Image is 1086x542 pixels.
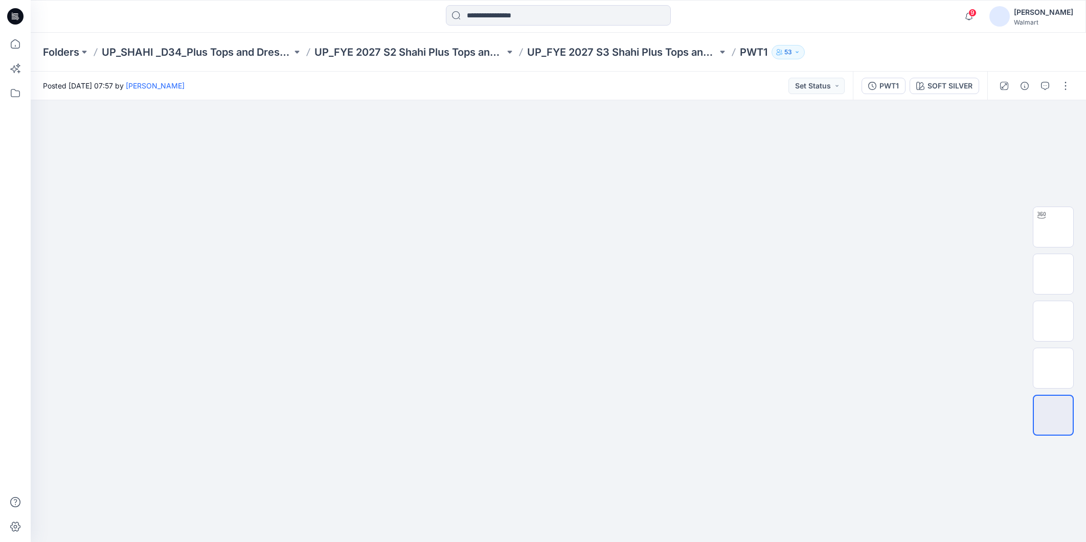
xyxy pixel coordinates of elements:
p: PWT1 [740,45,767,59]
a: Folders [43,45,79,59]
button: PWT1 [862,78,906,94]
a: UP_FYE 2027 S3 Shahi Plus Tops and Dress [527,45,717,59]
div: SOFT SILVER [927,80,972,92]
img: avatar [989,6,1010,27]
span: Posted [DATE] 07:57 by [43,80,185,91]
div: [PERSON_NAME] [1014,6,1073,18]
p: 53 [784,47,792,58]
button: SOFT SILVER [910,78,979,94]
a: UP_SHAHI _D34_Plus Tops and Dresses [102,45,292,59]
div: Walmart [1014,18,1073,26]
a: UP_FYE 2027 S2 Shahi Plus Tops and Dress [314,45,505,59]
button: 53 [772,45,805,59]
span: 9 [968,9,977,17]
button: Details [1016,78,1033,94]
div: PWT1 [879,80,899,92]
a: [PERSON_NAME] [126,81,185,90]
